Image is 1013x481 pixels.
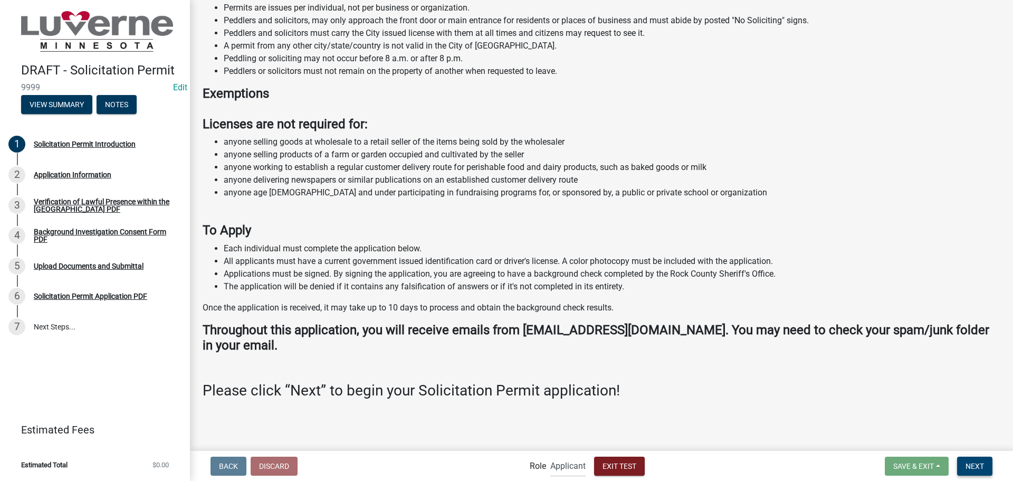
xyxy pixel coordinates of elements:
[224,2,1000,14] li: Permits are issues per individual, not per business or organization.
[152,461,169,468] span: $0.00
[219,461,238,470] span: Back
[224,242,1000,255] li: Each individual must complete the application below.
[34,293,147,300] div: Solicitation Permit Application PDF
[203,323,989,353] strong: Throughout this application, you will receive emails from [EMAIL_ADDRESS][DOMAIN_NAME]. You may n...
[224,27,1000,40] li: Peddlers and solicitors must carry the City issued license with them at all times and citizens ma...
[8,318,25,335] div: 7
[173,82,187,92] a: Edit
[224,161,1000,174] li: anyone working to establish a regular customer delivery route for perishable food and dairy produ...
[97,95,137,114] button: Notes
[203,301,1000,314] p: Once the application is received, it may take up to 10 days to process and obtain the background ...
[224,65,1000,78] li: Peddlers or solicitors must not remain on the property of another when requested to leave.
[203,86,269,101] strong: Exemptions
[97,101,137,109] wm-modal-confirm: Notes
[957,457,992,476] button: Next
[885,457,949,476] button: Save & Exit
[594,457,645,476] button: Exit Test
[8,166,25,183] div: 2
[34,228,173,243] div: Background Investigation Consent Form PDF
[8,136,25,153] div: 1
[8,258,25,275] div: 5
[211,457,246,476] button: Back
[34,262,144,270] div: Upload Documents and Submittal
[21,63,181,78] h4: DRAFT - Solicitation Permit
[224,268,1000,280] li: Applications must be signed. By signing the application, you are agreeing to have a background ch...
[21,11,173,52] img: City of Luverne, Minnesota
[224,14,1000,27] li: Peddlers and solicitors, may only approach the front door or main entrance for residents or place...
[603,461,636,470] span: Exit Test
[224,255,1000,268] li: All applicants must have a current government issued identification card or driver's license. A c...
[21,95,92,114] button: View Summary
[21,82,169,92] span: 9999
[203,382,1000,400] h3: Please click “Next” to begin your Solicitation Permit application!
[8,419,173,440] a: Estimated Fees
[34,198,173,213] div: Verification of Lawful Presence within the [GEOGRAPHIC_DATA] PDF
[224,136,1000,148] li: anyone selling goods at wholesale to a retail seller of the items being sold by the wholesaler
[530,462,546,470] label: Role
[224,40,1000,52] li: A permit from any other city/state/country is not valid in the City of [GEOGRAPHIC_DATA].
[224,148,1000,161] li: anyone selling products of a farm or garden occupied and cultivated by the seller
[966,461,984,470] span: Next
[893,461,934,470] span: Save & Exit
[224,280,1000,293] li: The application will be denied if it contains any falsification of answers or if it's not complet...
[203,223,251,238] strong: To Apply
[251,457,298,476] button: Discard
[34,140,136,148] div: Solicitation Permit Introduction
[8,197,25,214] div: 3
[224,174,1000,186] li: anyone delivering newspapers or similar publications on an established customer delivery route
[8,288,25,305] div: 6
[34,171,111,178] div: Application Information
[21,101,92,109] wm-modal-confirm: Summary
[203,117,368,131] strong: Licenses are not required for:
[173,82,187,92] wm-modal-confirm: Edit Application Number
[8,227,25,244] div: 4
[224,186,1000,199] li: anyone age [DEMOGRAPHIC_DATA] and under participating in fundraising programs for, or sponsored b...
[21,461,68,468] span: Estimated Total
[224,52,1000,65] li: Peddling or soliciting may not occur before 8 a.m. or after 8 p.m.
